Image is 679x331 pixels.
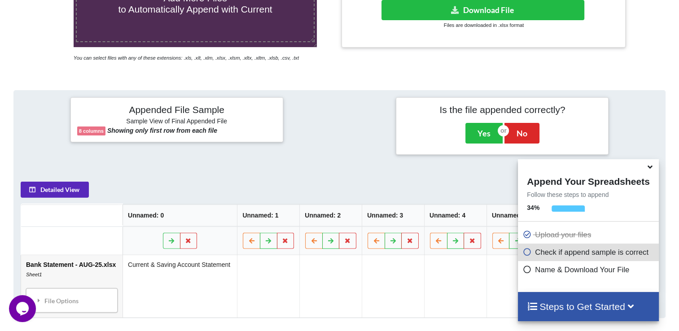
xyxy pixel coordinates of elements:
button: No [504,123,539,144]
iframe: chat widget [9,295,38,322]
p: Follow these steps to append [518,190,658,199]
h4: Appended File Sample [77,104,276,117]
th: Unnamed: 3 [362,204,424,226]
th: Unnamed: 5 [486,204,549,226]
i: You can select files with any of these extensions: .xls, .xlt, .xlm, .xlsx, .xlsm, .xltx, .xltm, ... [74,55,299,61]
th: Unnamed: 4 [424,204,486,226]
td: Current & Saving Account Statement [123,255,237,317]
p: Check if append sample is correct [522,247,656,258]
button: Yes [465,123,503,144]
h6: Sample View of Final Appended File [77,118,276,126]
i: Sheet1 [26,271,42,277]
div: File Options [29,291,115,309]
th: Unnamed: 0 [123,204,237,226]
b: 8 columns [79,128,104,134]
p: Name & Download Your File [522,264,656,275]
h4: Steps to Get Started [527,301,649,312]
h4: Is the file appended correctly? [403,104,602,115]
small: Files are downloaded in .xlsx format [444,22,524,28]
button: Detailed View [21,181,89,197]
b: 34 % [527,204,539,211]
h4: Append Your Spreadsheets [518,174,658,187]
th: Unnamed: 2 [299,204,362,226]
p: Upload your files [522,229,656,240]
b: Showing only first row from each file [107,127,217,134]
td: Bank Statement - AUG-25.xlsx [21,255,123,317]
th: Unnamed: 1 [237,204,299,226]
